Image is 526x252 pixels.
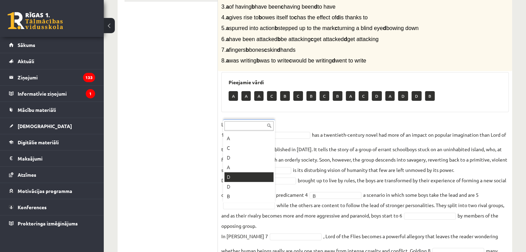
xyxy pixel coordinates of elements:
div: C [224,143,274,153]
div: B [224,192,274,201]
div: D [224,153,274,163]
div: D [224,182,274,192]
div: A [224,134,274,143]
div: A [224,163,274,172]
div: D [224,172,274,182]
